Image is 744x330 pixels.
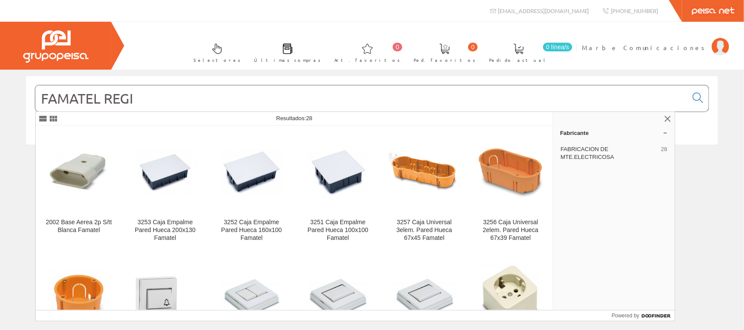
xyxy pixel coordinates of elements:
a: 3253 Caja Empalme Pared Hueca 200x130 Famatel 3253 Caja Empalme Pared Hueca 200x130 Famatel [122,126,208,252]
div: 3251 Caja Empalme Pared Hueca 100x100 Famatel [302,219,374,242]
a: Marbe Comunicaciones [582,36,729,44]
span: Marbe Comunicaciones [582,43,707,52]
a: Últimas compras [245,36,325,68]
img: 3252 Caja Empalme Pared Hueca 160x100 Famatel [220,133,283,212]
span: Art. favoritos [334,56,400,64]
span: Selectores [194,56,241,64]
span: 28 [306,115,312,121]
a: Selectores [185,36,245,68]
img: 3257 Caja Universal 3elem. Pared Hueca 67x45 Famatel [388,152,460,192]
div: 3253 Caja Empalme Pared Hueca 200x130 Famatel [129,219,201,242]
a: 3256 Caja Universal 2elem. Pared Hueca 67x39 Famatel 3256 Caja Universal 2elem. Pared Hueca 67x39... [468,126,554,252]
a: Fabricante [553,126,675,140]
a: 3252 Caja Empalme Pared Hueca 160x100 Famatel 3252 Caja Empalme Pared Hueca 160x100 Famatel [209,126,295,252]
span: Pedido actual [489,56,548,64]
input: Buscar... [35,85,687,111]
div: 2002 Base Aerea 2p S/tt Blanca Famatel [43,219,115,234]
span: FABRICACION DE MTE.ELECTRICOSA [561,145,658,161]
div: 3256 Caja Universal 2elem. Pared Hueca 67x39 Famatel [475,219,547,242]
span: 0 [468,43,478,51]
span: 0 [393,43,402,51]
span: Últimas compras [254,56,321,64]
a: Powered by [612,310,675,321]
div: 3257 Caja Universal 3elem. Pared Hueca 67x45 Famatel [388,219,460,242]
a: 2002 Base Aerea 2p S/tt Blanca Famatel 2002 Base Aerea 2p S/tt Blanca Famatel [36,126,122,252]
img: 3251 Caja Empalme Pared Hueca 100x100 Famatel [306,133,369,212]
span: [EMAIL_ADDRESS][DOMAIN_NAME] [498,7,589,14]
img: 3256 Caja Universal 2elem. Pared Hueca 67x39 Famatel [475,148,547,198]
img: Grupo Peisa [23,30,88,63]
a: 3251 Caja Empalme Pared Hueca 100x100 Famatel 3251 Caja Empalme Pared Hueca 100x100 Famatel [295,126,381,252]
div: 3252 Caja Empalme Pared Hueca 160x100 Famatel [216,219,288,242]
a: 3257 Caja Universal 3elem. Pared Hueca 67x45 Famatel 3257 Caja Universal 3elem. Pared Hueca 67x45... [381,126,467,252]
span: Powered by [612,312,639,320]
div: © Grupo Peisa [26,155,718,163]
img: 3253 Caja Empalme Pared Hueca 200x130 Famatel [134,133,197,212]
span: [PHONE_NUMBER] [611,7,658,14]
span: Ped. favoritos [414,56,476,64]
span: Resultados: [276,115,313,121]
span: 28 [661,145,667,161]
span: 0 línea/s [543,43,572,51]
img: 2002 Base Aerea 2p S/tt Blanca Famatel [48,133,110,212]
